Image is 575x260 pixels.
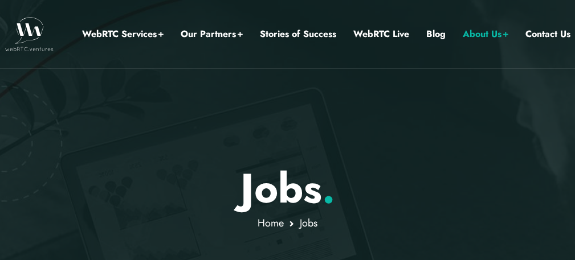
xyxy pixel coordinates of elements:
[322,159,335,218] span: .
[426,27,446,42] a: Blog
[260,27,336,42] a: Stories of Success
[353,27,409,42] a: WebRTC Live
[5,17,54,51] img: WebRTC.ventures
[525,27,570,42] a: Contact Us
[258,216,284,230] a: Home
[181,27,243,42] a: Our Partners
[300,216,317,230] span: Jobs
[463,27,508,42] a: About Us
[82,27,164,42] a: WebRTC Services
[7,164,568,213] p: Jobs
